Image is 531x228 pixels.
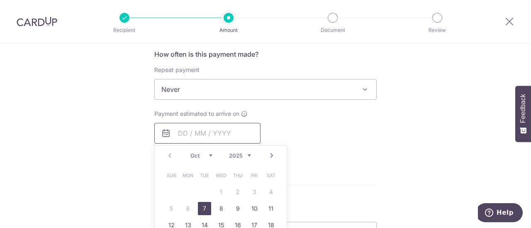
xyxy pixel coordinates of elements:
label: Repeat payment [154,66,200,74]
span: Wednesday [214,169,228,182]
span: Feedback [519,94,527,123]
p: Document [302,26,363,34]
h5: How often is this payment made? [154,49,377,59]
button: Feedback - Show survey [515,86,531,142]
p: Recipient [94,26,155,34]
input: DD / MM / YYYY [154,123,261,144]
p: Review [407,26,468,34]
a: 10 [248,202,261,215]
a: 8 [214,202,228,215]
iframe: Opens a widget where you can find more information [478,203,523,224]
span: Never [154,79,377,100]
span: Monday [181,169,195,182]
span: Sunday [165,169,178,182]
a: 7 [198,202,211,215]
span: Thursday [231,169,244,182]
p: Amount [198,26,259,34]
span: Tuesday [198,169,211,182]
span: Saturday [264,169,278,182]
img: CardUp [17,17,57,26]
a: Next [267,151,277,161]
a: 11 [264,202,278,215]
span: Never [155,79,376,99]
span: Friday [248,169,261,182]
a: 9 [231,202,244,215]
span: Payment estimated to arrive on [154,110,239,118]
